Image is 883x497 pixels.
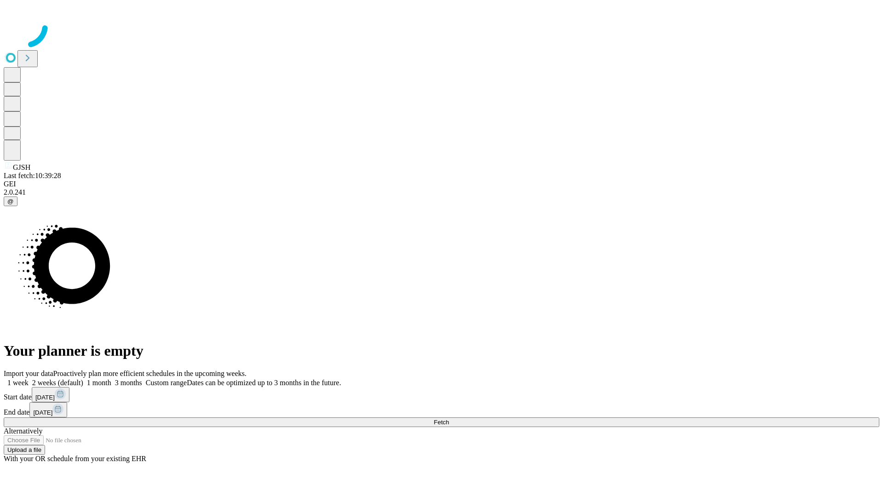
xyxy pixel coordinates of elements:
[7,198,14,205] span: @
[4,188,879,196] div: 2.0.241
[33,409,52,416] span: [DATE]
[13,163,30,171] span: GJSH
[4,455,146,462] span: With your OR schedule from your existing EHR
[4,370,53,377] span: Import your data
[4,445,45,455] button: Upload a file
[4,427,42,435] span: Alternatively
[4,196,17,206] button: @
[32,379,83,387] span: 2 weeks (default)
[4,402,879,417] div: End date
[7,379,29,387] span: 1 week
[4,180,879,188] div: GEI
[187,379,341,387] span: Dates can be optimized up to 3 months in the future.
[4,417,879,427] button: Fetch
[146,379,187,387] span: Custom range
[4,342,879,359] h1: Your planner is empty
[87,379,111,387] span: 1 month
[35,394,55,401] span: [DATE]
[4,172,61,179] span: Last fetch: 10:39:28
[4,387,879,402] div: Start date
[32,387,69,402] button: [DATE]
[29,402,67,417] button: [DATE]
[115,379,142,387] span: 3 months
[434,419,449,426] span: Fetch
[53,370,247,377] span: Proactively plan more efficient schedules in the upcoming weeks.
